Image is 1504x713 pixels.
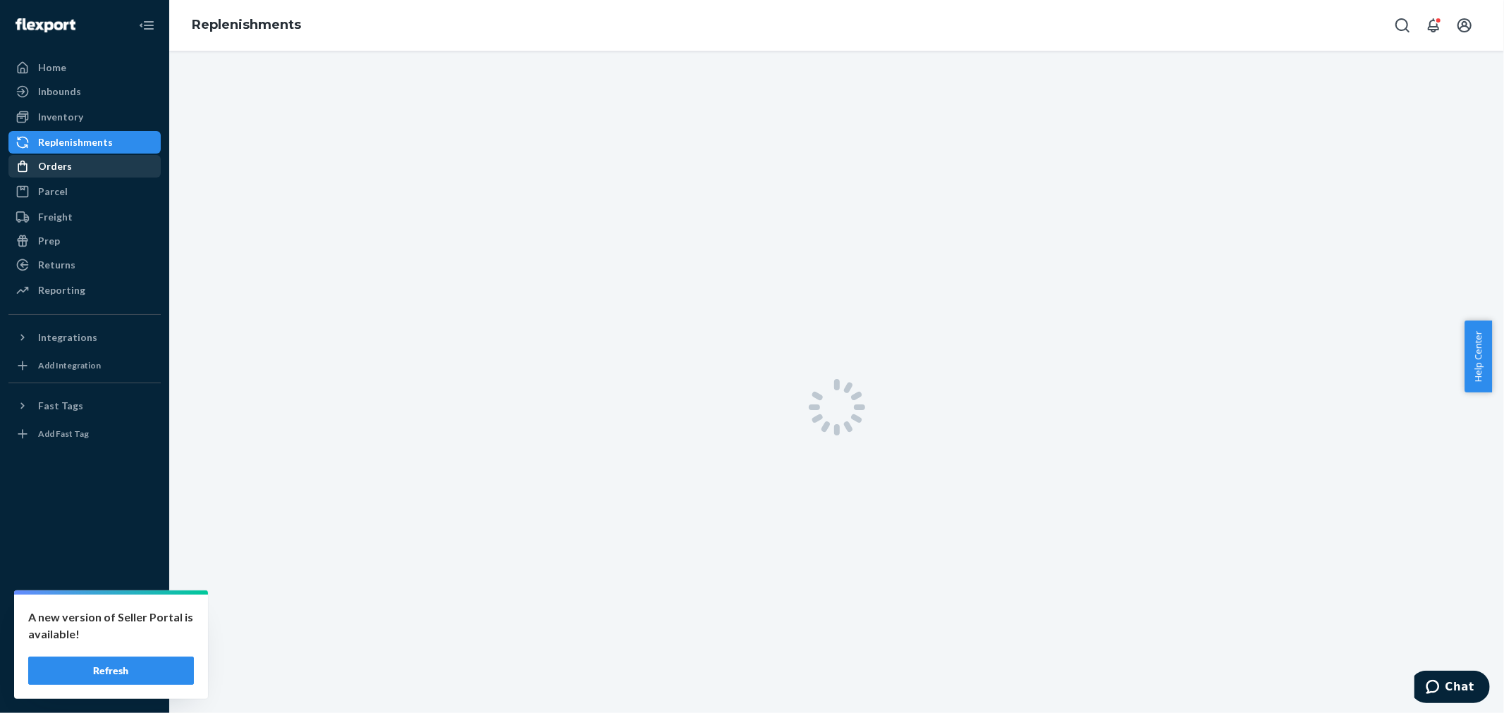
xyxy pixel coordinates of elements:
a: Freight [8,206,161,228]
p: A new version of Seller Portal is available! [28,609,194,643]
a: Parcel [8,180,161,203]
img: Flexport logo [16,18,75,32]
button: Give Feedback [8,674,161,696]
ol: breadcrumbs [181,5,312,46]
button: Fast Tags [8,395,161,417]
button: Integrations [8,326,161,349]
div: Reporting [38,283,85,297]
button: Help Center [1465,321,1492,392]
div: Inbounds [38,85,81,99]
a: Settings [8,602,161,624]
button: Close Navigation [133,11,161,39]
div: Add Fast Tag [38,428,89,440]
a: Help Center [8,650,161,672]
div: Add Integration [38,359,101,371]
a: Add Integration [8,354,161,377]
button: Refresh [28,657,194,685]
button: Open account menu [1450,11,1479,39]
div: Parcel [38,185,68,199]
div: Inventory [38,110,83,124]
a: Home [8,56,161,79]
div: Integrations [38,330,97,345]
a: Reporting [8,279,161,302]
iframe: Opens a widget where you can chat to one of our agents [1414,671,1490,706]
a: Inbounds [8,80,161,103]
a: Returns [8,254,161,276]
a: Inventory [8,106,161,128]
div: Home [38,61,66,75]
a: Prep [8,230,161,252]
button: Open notifications [1419,11,1448,39]
div: Freight [38,210,73,224]
a: Orders [8,155,161,178]
a: Replenishments [192,17,301,32]
div: Fast Tags [38,399,83,413]
div: Replenishments [38,135,113,149]
a: Add Fast Tag [8,423,161,445]
div: Orders [38,159,72,173]
div: Prep [38,234,60,248]
div: Returns [38,258,75,272]
button: Talk to Support [8,626,161,648]
button: Open Search Box [1388,11,1417,39]
a: Replenishments [8,131,161,154]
